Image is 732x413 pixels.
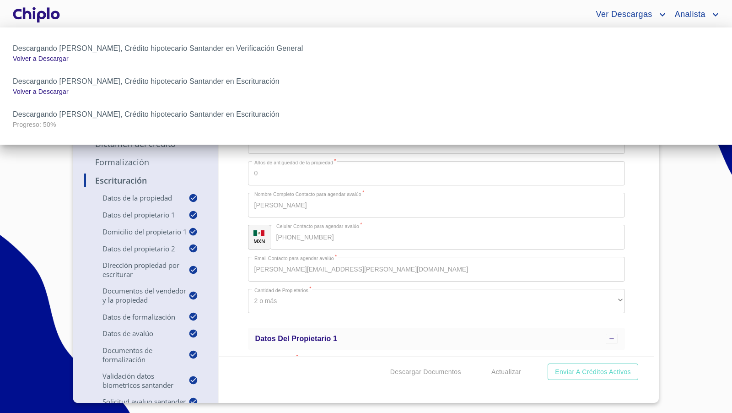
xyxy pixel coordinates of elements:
a: Volver a Descargar [13,88,69,95]
a: Volver a Descargar [13,55,69,62]
span: Descargando [PERSON_NAME], Crédito hipotecario Santander en Escrituración [13,109,719,120]
span: Descargando [PERSON_NAME], Crédito hipotecario Santander en Escrituración [13,76,719,87]
p: Progreso: 50% [13,120,719,129]
span: Descargando [PERSON_NAME], Crédito hipotecario Santander en Verificación General [13,43,719,54]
